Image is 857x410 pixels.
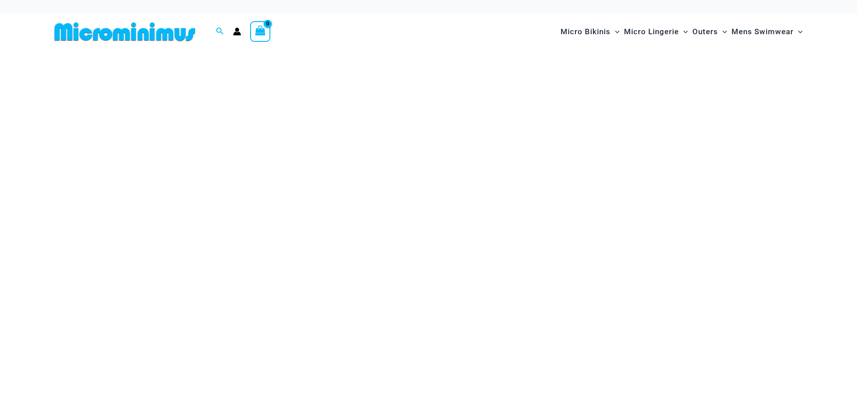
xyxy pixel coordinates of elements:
a: Search icon link [216,26,224,37]
a: Micro LingerieMenu ToggleMenu Toggle [622,18,690,45]
a: View Shopping Cart, empty [250,21,271,42]
a: Account icon link [233,27,241,36]
span: Menu Toggle [610,20,619,43]
span: Micro Bikinis [561,20,610,43]
a: Micro BikinisMenu ToggleMenu Toggle [558,18,622,45]
span: Mens Swimwear [731,20,794,43]
span: Menu Toggle [794,20,803,43]
span: Menu Toggle [679,20,688,43]
img: MM SHOP LOGO FLAT [51,22,199,42]
a: Mens SwimwearMenu ToggleMenu Toggle [729,18,805,45]
span: Micro Lingerie [624,20,679,43]
nav: Site Navigation [557,17,807,47]
span: Menu Toggle [718,20,727,43]
span: Outers [692,20,718,43]
a: OutersMenu ToggleMenu Toggle [690,18,729,45]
